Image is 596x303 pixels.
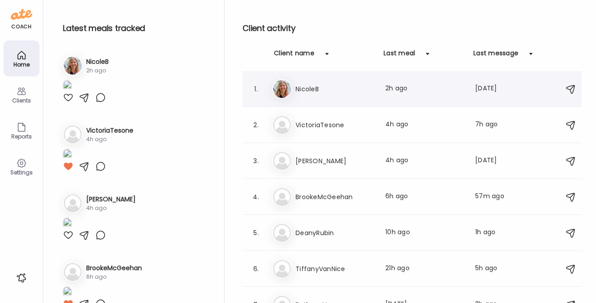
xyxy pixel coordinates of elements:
[273,188,291,206] img: bg-avatar-default.svg
[296,192,375,202] h3: BrookeMcGeehan
[296,120,375,130] h3: VictoriaTesone
[86,204,136,212] div: 4h ago
[5,169,38,175] div: Settings
[64,57,82,75] img: avatars%2FkkLrUY8seuY0oYXoW3rrIxSZDCE3
[385,263,464,274] div: 21h ago
[273,116,291,134] img: bg-avatar-default.svg
[64,194,82,212] img: bg-avatar-default.svg
[385,84,464,94] div: 2h ago
[384,49,415,63] div: Last meal
[86,135,133,143] div: 4h ago
[63,80,72,92] img: images%2FkkLrUY8seuY0oYXoW3rrIxSZDCE3%2FG0YMtz1Tbw27nipsC6Md%2FC36FS022kRQXaqbIU5DR_1080
[385,120,464,130] div: 4h ago
[63,286,72,299] img: images%2FZKxVoTeUMKWgD8HYyzG7mKbbt422%2FgoUDMkjxgZfwrHGu6Cd2%2FxfPMP6rrrPfsRzSNj0Cv_1080
[385,227,464,238] div: 10h ago
[251,156,261,166] div: 3.
[86,57,109,67] h3: NicoleB
[5,98,38,103] div: Clients
[251,120,261,130] div: 2.
[243,22,582,35] h2: Client activity
[273,260,291,278] img: bg-avatar-default.svg
[63,22,210,35] h2: Latest meals tracked
[296,263,375,274] h3: TiffanyVanNice
[11,23,31,31] div: coach
[5,62,38,67] div: Home
[251,227,261,238] div: 5.
[475,120,510,130] div: 7h ago
[385,192,464,202] div: 6h ago
[63,218,72,230] img: images%2Fvrxxq8hx67gXpjBZ45R0tDyoZHb2%2FVMkhsKbuOcWuD7Nzv2bo%2FWtvnzh92RzGei57RKH6r_1080
[475,192,510,202] div: 57m ago
[473,49,518,63] div: Last message
[273,152,291,170] img: bg-avatar-default.svg
[475,227,510,238] div: 1h ago
[63,149,72,161] img: images%2FmxiqlkSjOLc450HhRStDX6eBpyy2%2FH2FbnVtI8sGSS35wv78C%2FfVHUhaRttTfJO8dKJKQG_1080
[86,273,142,281] div: 6h ago
[251,263,261,274] div: 6.
[273,224,291,242] img: bg-avatar-default.svg
[86,263,142,273] h3: BrookeMcGeehan
[5,134,38,139] div: Reports
[385,156,464,166] div: 4h ago
[296,227,375,238] h3: DeanyRubin
[86,126,133,135] h3: VictoriaTesone
[296,156,375,166] h3: [PERSON_NAME]
[251,84,261,94] div: 1.
[273,80,291,98] img: avatars%2FkkLrUY8seuY0oYXoW3rrIxSZDCE3
[86,67,109,75] div: 2h ago
[64,263,82,281] img: bg-avatar-default.svg
[274,49,314,63] div: Client name
[11,7,32,22] img: ate
[86,195,136,204] h3: [PERSON_NAME]
[64,125,82,143] img: bg-avatar-default.svg
[296,84,375,94] h3: NicoleB
[475,156,510,166] div: [DATE]
[251,192,261,202] div: 4.
[475,263,510,274] div: 5h ago
[475,84,510,94] div: [DATE]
